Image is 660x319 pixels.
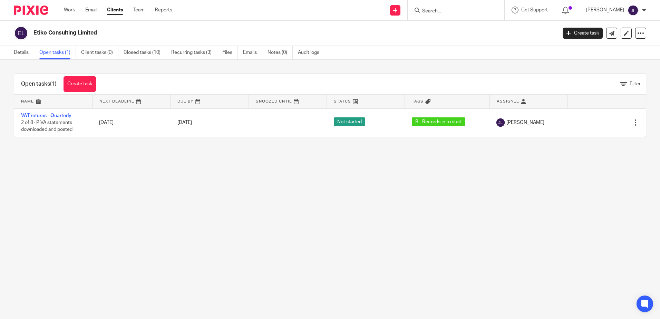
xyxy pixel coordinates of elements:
h2: Etiko Consulting Limited [33,29,448,37]
span: [DATE] [177,120,192,125]
a: VAT returns - Quarterly [21,113,71,118]
a: Closed tasks (10) [124,46,166,59]
span: (1) [50,81,57,87]
span: Snoozed Until [256,99,292,103]
img: svg%3E [496,118,505,127]
img: Pixie [14,6,48,15]
span: 2 of 8 · PIVA statements downloaded and posted [21,120,72,132]
span: Status [334,99,351,103]
input: Search [421,8,484,14]
span: B - Records in to start [412,117,465,126]
a: Notes (0) [268,46,293,59]
a: Details [14,46,34,59]
a: Audit logs [298,46,324,59]
a: Clients [107,7,123,13]
a: Create task [563,28,603,39]
h1: Open tasks [21,80,57,88]
td: [DATE] [92,108,170,137]
a: Reports [155,7,172,13]
span: Filter [630,81,641,86]
a: Team [133,7,145,13]
a: Files [222,46,238,59]
span: Get Support [521,8,548,12]
a: Open tasks (1) [39,46,76,59]
img: svg%3E [628,5,639,16]
a: Email [85,7,97,13]
span: [PERSON_NAME] [506,119,544,126]
a: Create task [64,76,96,92]
img: svg%3E [14,26,28,40]
a: Emails [243,46,262,59]
a: Recurring tasks (3) [171,46,217,59]
span: Not started [334,117,365,126]
p: [PERSON_NAME] [586,7,624,13]
a: Work [64,7,75,13]
span: Tags [412,99,424,103]
a: Client tasks (0) [81,46,118,59]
